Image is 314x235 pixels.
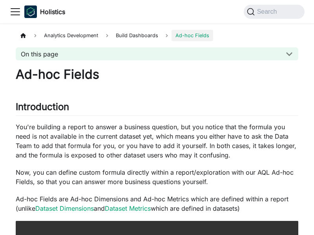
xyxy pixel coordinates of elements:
button: On this page [16,47,298,60]
p: Now, you can define custom formula directly within a report/exploration with our AQL Ad-hoc Field... [16,168,298,186]
span: Build Dashboards [112,30,162,41]
button: Toggle navigation bar [9,6,21,18]
img: Holistics [24,5,37,18]
span: Ad-hoc Fields [172,30,213,41]
button: Search (Command+K) [244,5,305,19]
p: You're building a report to answer a business question, but you notice that the formula you need ... [16,122,298,160]
a: Home page [16,30,31,41]
b: Holistics [40,7,65,16]
a: Dataset Metrics [105,204,151,212]
p: Ad-hoc Fields are Ad-hoc Dimensions and Ad-hoc Metrics which are defined within a report (unlike ... [16,194,298,213]
h2: Introduction [16,101,298,116]
a: Dataset Dimensions [35,204,94,212]
span: Search [255,8,282,15]
nav: Breadcrumbs [16,30,298,41]
h1: Ad-hoc Fields [16,67,298,82]
span: Analytics Development [40,30,102,41]
a: HolisticsHolisticsHolistics [24,5,65,18]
